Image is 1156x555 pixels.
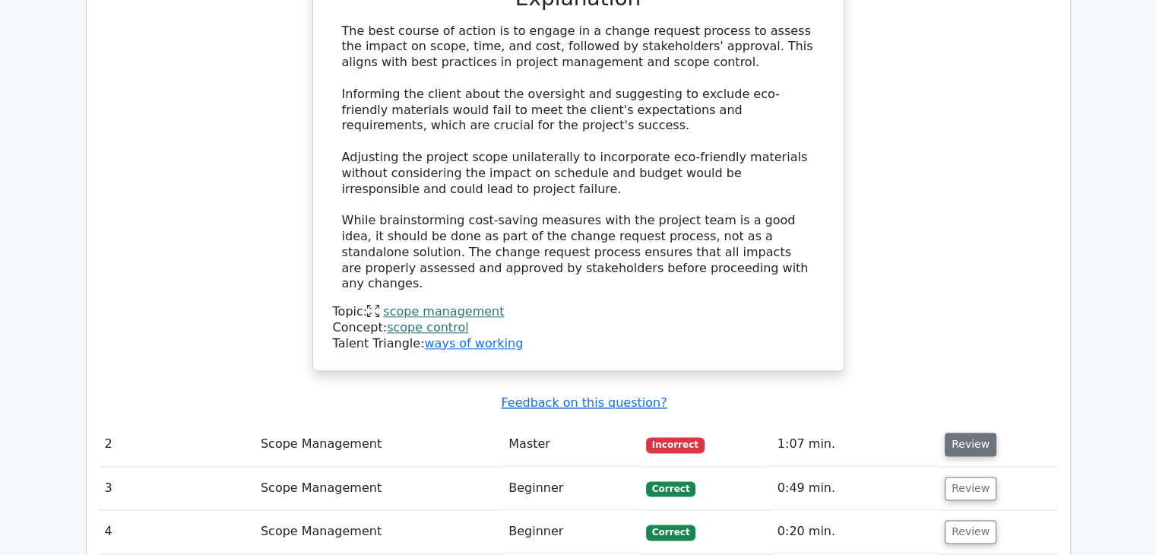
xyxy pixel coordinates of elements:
[387,320,468,335] a: scope control
[502,423,640,466] td: Master
[502,467,640,510] td: Beginner
[771,467,939,510] td: 0:49 min.
[646,525,695,540] span: Correct
[99,467,255,510] td: 3
[646,437,705,452] span: Incorrect
[424,336,523,350] a: ways of working
[646,481,695,496] span: Correct
[333,304,824,351] div: Talent Triangle:
[383,304,504,319] a: scope management
[945,520,996,544] button: Review
[333,320,824,336] div: Concept:
[945,433,996,456] button: Review
[342,24,815,293] div: The best course of action is to engage in a change request process to assess the impact on scope,...
[502,510,640,553] td: Beginner
[771,423,939,466] td: 1:07 min.
[333,304,824,320] div: Topic:
[255,510,502,553] td: Scope Management
[99,423,255,466] td: 2
[99,510,255,553] td: 4
[771,510,939,553] td: 0:20 min.
[255,423,502,466] td: Scope Management
[945,477,996,500] button: Review
[501,395,667,410] a: Feedback on this question?
[255,467,502,510] td: Scope Management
